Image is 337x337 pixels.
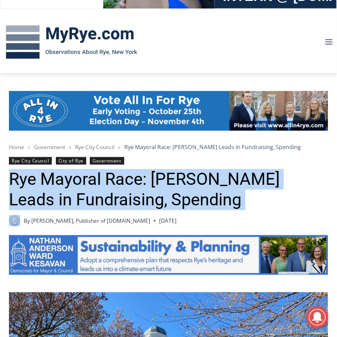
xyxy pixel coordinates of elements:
a: Home [9,143,24,151]
img: All in for Rye [9,91,328,130]
button: Open menu [320,35,337,49]
a: [PERSON_NAME], Publisher of [DOMAIN_NAME] [31,217,150,225]
h1: Rye Mayoral Race: [PERSON_NAME] Leads in Fundraising, Spending [9,169,328,210]
a: Rye City Council [75,143,114,151]
div: 6 [94,77,98,86]
a: Rye City Council [9,157,52,165]
div: 6 [105,77,109,86]
nav: Breadcrumbs [9,142,328,151]
a: Government [90,157,124,165]
a: Government [34,143,65,151]
a: Author image [9,215,20,226]
span: > [69,144,72,150]
span: > [118,144,121,150]
a: City of Rye [56,157,86,165]
a: [PERSON_NAME] Read Sanctuary Fall Fest: [DATE] [0,89,134,111]
div: / [100,77,102,86]
span: By [24,216,30,225]
span: Rye Mayoral Race: [PERSON_NAME] Leads in Fundraising, Spending [124,143,301,151]
time: [DATE] [159,216,177,225]
div: Two by Two Animal Haven & The Nature Company: The Wild World of Animals [94,25,129,75]
h4: [PERSON_NAME] Read Sanctuary Fall Fest: [DATE] [7,90,119,110]
span: > [28,144,30,150]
